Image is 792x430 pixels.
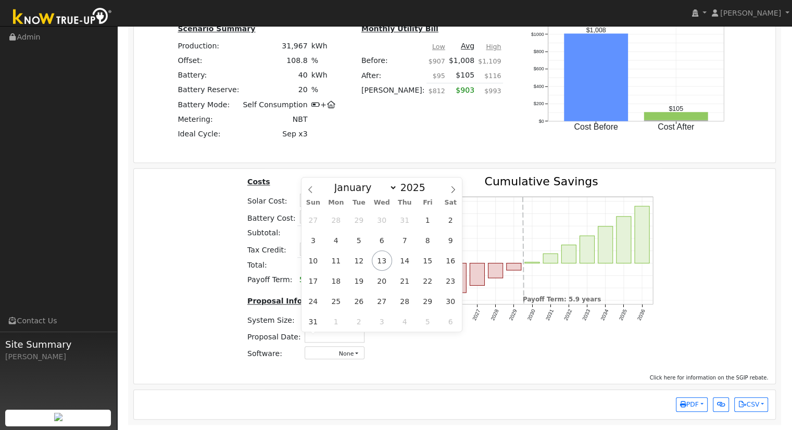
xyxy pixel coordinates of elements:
[372,271,392,291] span: August 20, 2025
[617,216,631,263] rect: onclick=""
[329,181,397,194] select: Month
[418,291,438,311] span: August 29, 2025
[245,258,297,273] td: Total:
[676,397,708,412] button: PDF
[241,97,309,112] td: Self Consumption
[658,122,695,131] text: Cost After
[476,68,503,83] td: $116
[245,328,303,345] td: Proposal Date:
[247,297,335,305] u: Proposal Information
[326,311,346,332] span: September 1, 2025
[534,102,544,107] text: $200
[349,271,369,291] span: August 19, 2025
[563,308,573,321] text: 2032
[176,83,241,97] td: Battery Reserve:
[489,308,500,321] text: 2028
[418,271,438,291] span: August 22, 2025
[432,43,445,50] u: Low
[241,39,309,53] td: 31,967
[349,291,369,311] span: August 26, 2025
[359,68,426,83] td: After:
[309,68,337,83] td: kWh
[545,308,555,321] text: 2031
[326,291,346,311] span: August 25, 2025
[176,112,241,127] td: Metering:
[669,105,683,112] text: $105
[543,254,558,263] rect: onclick=""
[245,192,297,209] td: Solar Cost:
[303,210,323,230] span: July 27, 2025
[241,54,309,68] td: 108.8
[297,272,333,287] td: years
[176,68,241,83] td: Battery:
[299,275,311,284] span: 5.9
[305,346,364,359] button: None
[539,119,544,124] text: $0
[441,230,461,250] span: August 9, 2025
[349,230,369,250] span: August 5, 2025
[176,127,241,141] td: Ideal Cycle:
[581,308,592,321] text: 2033
[486,43,501,50] u: High
[395,250,415,271] span: August 14, 2025
[526,308,536,321] text: 2030
[636,308,647,321] text: 2036
[484,175,598,188] text: Cumulative Savings
[488,263,502,277] rect: onclick=""
[426,83,447,104] td: $812
[301,199,324,206] span: Sun
[5,351,111,362] div: [PERSON_NAME]
[326,230,346,250] span: August 4, 2025
[451,263,466,293] rect: onclick=""
[531,32,544,37] text: $1000
[441,311,461,332] span: September 6, 2025
[241,83,309,97] td: 20
[418,311,438,332] span: September 5, 2025
[393,199,416,206] span: Thu
[176,39,241,53] td: Production:
[176,54,241,68] td: Offset:
[441,250,461,271] span: August 16, 2025
[618,308,628,321] text: 2035
[247,178,270,186] u: Costs
[303,271,323,291] span: August 17, 2025
[245,225,297,241] td: Subtotal:
[303,250,323,271] span: August 10, 2025
[359,54,426,68] td: Before:
[580,236,595,263] rect: onclick=""
[309,54,337,68] td: %
[441,210,461,230] span: August 2, 2025
[372,311,392,332] span: September 3, 2025
[303,311,323,332] span: August 31, 2025
[8,6,117,29] img: Know True-Up
[599,308,610,321] text: 2034
[372,250,392,271] span: August 13, 2025
[372,230,392,250] span: August 6, 2025
[561,245,576,263] rect: onclick=""
[523,296,601,303] text: Payoff Term: 5.9 years
[324,199,347,206] span: Mon
[282,130,307,138] span: Sep x3
[395,210,415,230] span: July 31, 2025
[370,199,393,206] span: Wed
[349,250,369,271] span: August 12, 2025
[54,413,62,421] img: retrieve
[598,226,613,263] rect: onclick=""
[245,272,297,287] td: Payoff Term:
[349,210,369,230] span: July 29, 2025
[650,375,769,381] span: Click here for information on the SGIP rebate.
[245,345,303,361] td: Software:
[447,68,476,83] td: $105
[635,206,649,263] rect: onclick=""
[534,84,544,89] text: $400
[586,27,606,34] text: $1,008
[416,199,439,206] span: Fri
[713,397,729,412] button: Generate Report Link
[347,199,370,206] span: Tue
[359,83,426,104] td: [PERSON_NAME]:
[178,24,255,33] u: Scenario Summary
[418,250,438,271] span: August 15, 2025
[397,182,435,193] input: Year
[476,83,503,104] td: $993
[644,112,708,121] rect: onclick=""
